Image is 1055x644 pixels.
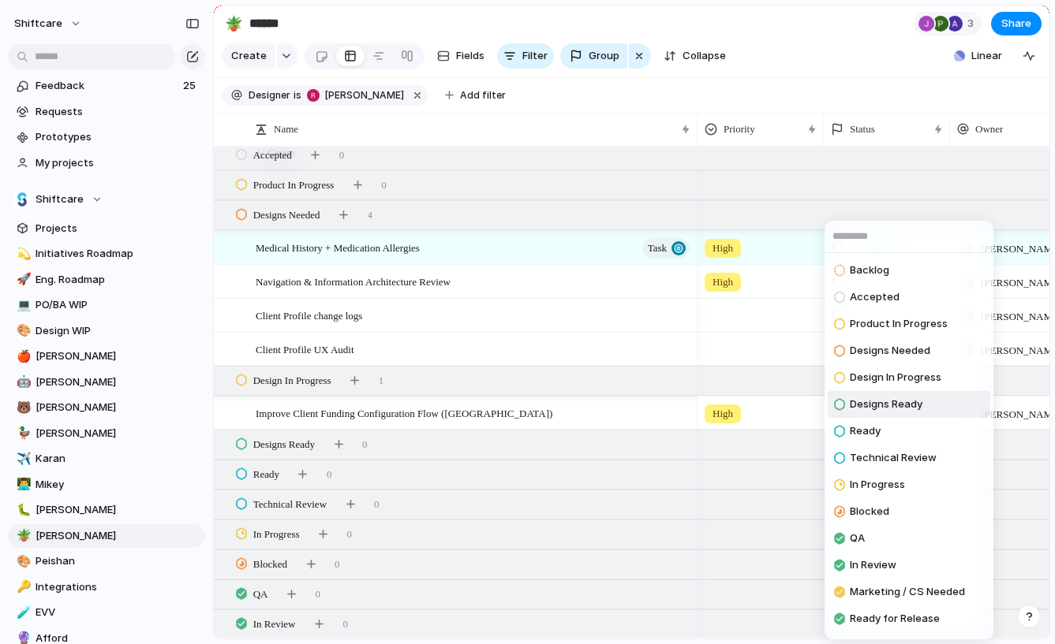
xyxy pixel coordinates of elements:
span: Marketing / CS Needed [850,584,965,600]
span: Designs Ready [850,396,922,412]
span: QA [850,530,865,546]
span: Ready for Release [850,611,940,627]
span: In Review [850,557,896,573]
span: Backlog [850,262,889,278]
span: In Progress [850,477,905,493]
span: Blocked [850,504,889,519]
span: Technical Review [850,450,937,466]
span: Design In Progress [850,370,941,385]
span: Product In Progress [850,316,948,332]
span: Ready [850,423,881,439]
span: Accepted [850,289,900,305]
span: Designs Needed [850,343,930,359]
